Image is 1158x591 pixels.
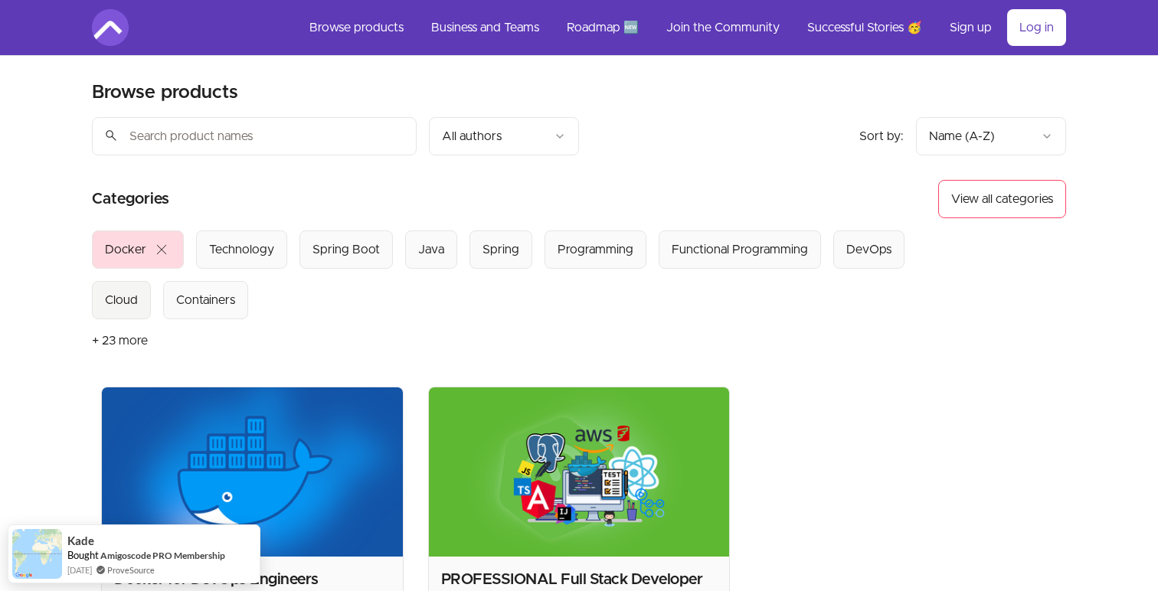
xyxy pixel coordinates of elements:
div: DevOps [846,240,891,259]
div: Java [418,240,444,259]
button: View all categories [938,180,1066,218]
img: provesource social proof notification image [12,529,62,579]
button: Filter by author [429,117,579,155]
div: Docker [105,240,146,259]
div: Containers [176,291,235,309]
span: Sort by: [859,130,904,142]
span: Bought [67,549,99,561]
img: Amigoscode logo [92,9,129,46]
a: Log in [1007,9,1066,46]
span: [DATE] [67,563,92,576]
a: Sign up [937,9,1004,46]
div: Spring [483,240,519,259]
a: Join the Community [654,9,792,46]
button: Product sort options [916,117,1066,155]
div: Spring Boot [312,240,380,259]
h2: PROFESSIONAL Full Stack Developer [441,569,718,590]
span: search [104,125,118,146]
h2: Browse products [92,80,238,105]
span: Kade [67,534,94,547]
a: Roadmap 🆕 [554,9,651,46]
a: Successful Stories 🥳 [795,9,934,46]
button: + 23 more [92,319,148,362]
div: Technology [209,240,274,259]
div: Programming [558,240,633,259]
a: Browse products [297,9,416,46]
img: Product image for PROFESSIONAL Full Stack Developer [429,387,730,557]
div: Cloud [105,291,138,309]
div: Functional Programming [672,240,808,259]
a: ProveSource [107,563,155,576]
a: Business and Teams [419,9,551,46]
a: Amigoscode PRO Membership [100,549,225,562]
h2: Categories [92,180,169,218]
span: close [152,240,171,259]
img: Product image for Docker for DevOps Engineers [102,387,403,557]
nav: Main [297,9,1066,46]
input: Search product names [92,117,417,155]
